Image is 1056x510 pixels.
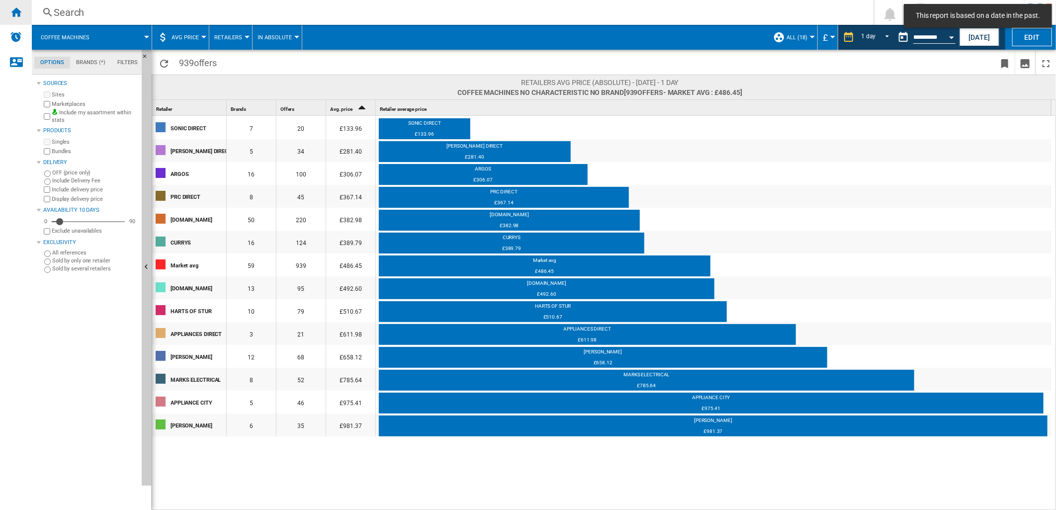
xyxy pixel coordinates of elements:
[41,34,89,41] span: Coffee machines
[41,25,99,50] button: Coffee machines
[44,91,50,98] input: Sites
[818,25,838,50] md-menu: Currency
[379,417,1048,427] div: [PERSON_NAME]
[893,25,958,50] div: This report is based on a date in the past.
[214,25,247,50] button: Retailers
[258,25,297,50] button: In Absolute
[328,100,375,115] div: Avg. price Sort Ascending
[44,228,50,235] input: Display delivery price
[1036,51,1056,75] button: Maximize
[111,57,144,69] md-tab-item: Filters
[44,251,51,257] input: All references
[379,222,640,232] div: £382.98
[379,268,710,278] div: £486.45
[379,382,914,392] div: £785.64
[379,131,470,141] div: £133.96
[379,314,727,324] div: £510.67
[171,323,226,344] div: APPLIANCES DIRECT
[154,100,226,115] div: Sort None
[823,32,828,43] span: £
[52,257,138,264] label: Sold by only one retailer
[214,34,242,41] span: Retailers
[276,345,326,368] div: 68
[52,109,138,124] label: Include my assortment within stats
[457,87,742,97] span: Coffee machines No characteristic No brand
[227,162,276,185] div: 16
[379,211,640,221] div: [DOMAIN_NAME]
[44,178,51,185] input: Include Delivery Fee
[52,177,138,184] label: Include Delivery Fee
[326,139,375,162] div: £281.40
[43,127,138,135] div: Products
[663,88,740,96] span: - Market avg : £486.45
[37,25,147,50] div: Coffee machines
[861,33,876,40] div: 1 day
[379,245,644,255] div: £389.79
[326,299,375,322] div: £510.67
[44,139,50,145] input: Singles
[227,139,276,162] div: 5
[171,232,226,253] div: CURRYS
[52,100,138,108] label: Marketplaces
[276,322,326,345] div: 21
[142,50,152,486] button: Hide
[326,345,375,368] div: £658.12
[43,239,138,247] div: Exclusivity
[174,51,222,72] span: 939
[43,159,138,167] div: Delivery
[326,116,375,139] div: £133.96
[326,322,375,345] div: £611.98
[227,116,276,139] div: 7
[379,394,1044,404] div: APPLIANCE CITY
[34,57,70,69] md-tab-item: Options
[379,405,1044,415] div: £975.41
[638,88,663,96] span: offers
[44,110,50,123] input: Include my assortment within stats
[54,5,848,19] div: Search
[171,415,226,435] div: [PERSON_NAME]
[379,166,588,175] div: ARGOS
[276,139,326,162] div: 34
[379,291,714,301] div: £492.60
[379,371,914,381] div: MARKS ELECTRICAL
[154,100,226,115] div: Retailer Sort None
[326,414,375,436] div: £981.37
[379,326,796,336] div: APPLIANCES DIRECT
[330,106,352,112] span: Avg. price
[227,185,276,208] div: 8
[379,120,470,130] div: SONIC DIRECT
[171,186,226,207] div: PRC DIRECT
[52,195,138,203] label: Display delivery price
[171,277,226,298] div: [DOMAIN_NAME]
[172,34,199,41] span: AVG Price
[326,208,375,231] div: £382.98
[823,25,833,50] button: £
[457,78,742,87] span: Retailers AVG price (absolute) - [DATE] - 1 day
[171,255,226,275] div: Market avg
[326,254,375,276] div: £486.45
[379,154,571,164] div: £281.40
[276,254,326,276] div: 939
[995,51,1015,75] button: Bookmark this report
[328,100,375,115] div: Sort Ascending
[278,100,326,115] div: Sort None
[227,231,276,254] div: 16
[280,106,294,112] span: Offers
[379,303,727,313] div: HARTS OF STUR
[157,25,204,50] div: AVG Price
[52,227,138,235] label: Exclude unavailables
[379,176,588,186] div: £306.07
[171,140,226,161] div: [PERSON_NAME] DIRECT
[1015,51,1035,75] button: Download as image
[171,369,226,390] div: MARKS ELECTRICAL
[960,28,999,46] button: [DATE]
[156,106,173,112] span: Retailer
[379,143,571,153] div: [PERSON_NAME] DIRECT
[276,299,326,322] div: 79
[171,300,226,321] div: HARTS OF STUR
[171,346,226,367] div: [PERSON_NAME]
[227,299,276,322] div: 10
[326,162,375,185] div: £306.07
